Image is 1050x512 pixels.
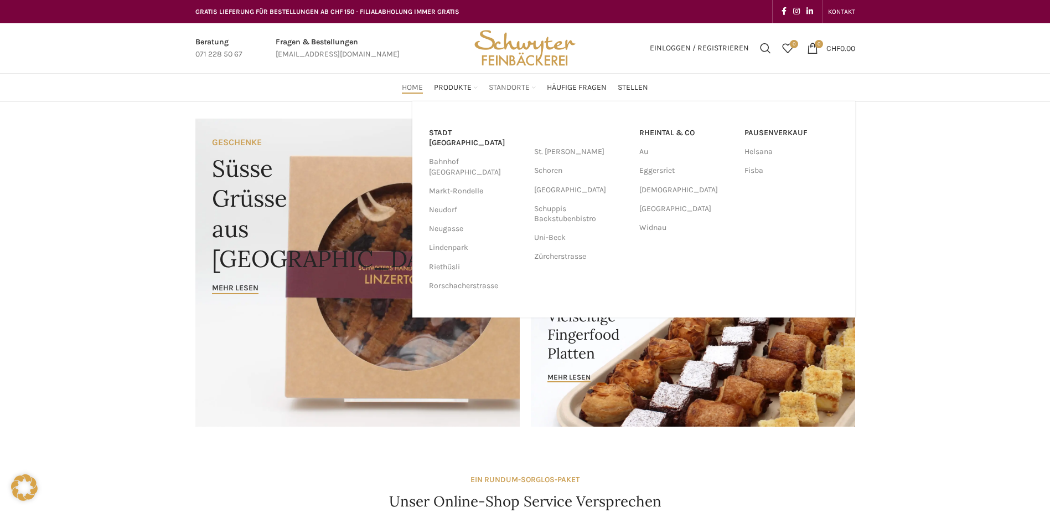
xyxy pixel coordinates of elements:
span: 0 [815,40,823,48]
a: 0 [777,37,799,59]
span: Home [402,83,423,93]
a: Uni-Beck [534,228,628,247]
a: Neudorf [429,201,523,219]
a: Eggersriet [639,161,733,180]
a: Facebook social link [778,4,790,19]
div: Main navigation [190,76,861,99]
span: Produkte [434,83,472,93]
a: KONTAKT [828,1,855,23]
a: Pausenverkauf [744,124,839,142]
a: Site logo [470,43,579,52]
span: CHF [826,43,840,53]
a: Riethüsli [429,258,523,277]
a: Stadt [GEOGRAPHIC_DATA] [429,124,523,152]
a: Home [402,76,423,99]
h4: Unser Online-Shop Service Versprechen [389,491,661,511]
a: Produkte [434,76,478,99]
span: Standorte [489,83,530,93]
a: Neugasse [429,219,523,238]
a: Stellen [618,76,648,99]
a: Einloggen / Registrieren [644,37,754,59]
a: Helsana [744,142,839,161]
a: Schoren [534,161,628,180]
a: Bahnhof [GEOGRAPHIC_DATA] [429,152,523,181]
a: Infobox link [195,36,242,61]
span: Einloggen / Registrieren [650,44,749,52]
a: [GEOGRAPHIC_DATA] [534,181,628,199]
a: [GEOGRAPHIC_DATA] [639,199,733,218]
a: Zürcherstrasse [534,247,628,266]
img: Bäckerei Schwyter [470,23,579,73]
a: [DEMOGRAPHIC_DATA] [639,181,733,199]
a: Standorte [489,76,536,99]
a: Suchen [754,37,777,59]
div: Meine Wunschliste [777,37,799,59]
a: RHEINTAL & CO [639,124,733,142]
a: 0 CHF0.00 [801,37,861,59]
bdi: 0.00 [826,43,855,53]
span: 0 [790,40,798,48]
span: Häufige Fragen [547,83,607,93]
a: Instagram social link [790,4,803,19]
a: Häufige Fragen [547,76,607,99]
a: Au [639,142,733,161]
a: Markt-Rondelle [429,182,523,201]
a: Linkedin social link [803,4,816,19]
a: Lindenpark [429,238,523,257]
a: St. [PERSON_NAME] [534,142,628,161]
a: Banner link [195,119,520,427]
a: Schuppis Backstubenbistro [534,199,628,228]
span: GRATIS LIEFERUNG FÜR BESTELLUNGEN AB CHF 150 - FILIALABHOLUNG IMMER GRATIS [195,8,459,16]
div: Secondary navigation [823,1,861,23]
a: Fisba [744,161,839,180]
strong: EIN RUNDUM-SORGLOS-PAKET [470,475,580,484]
a: Widnau [639,218,733,237]
span: Stellen [618,83,648,93]
span: KONTAKT [828,8,855,16]
a: Banner link [531,272,855,427]
a: Rorschacherstrasse [429,277,523,295]
a: Infobox link [276,36,400,61]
